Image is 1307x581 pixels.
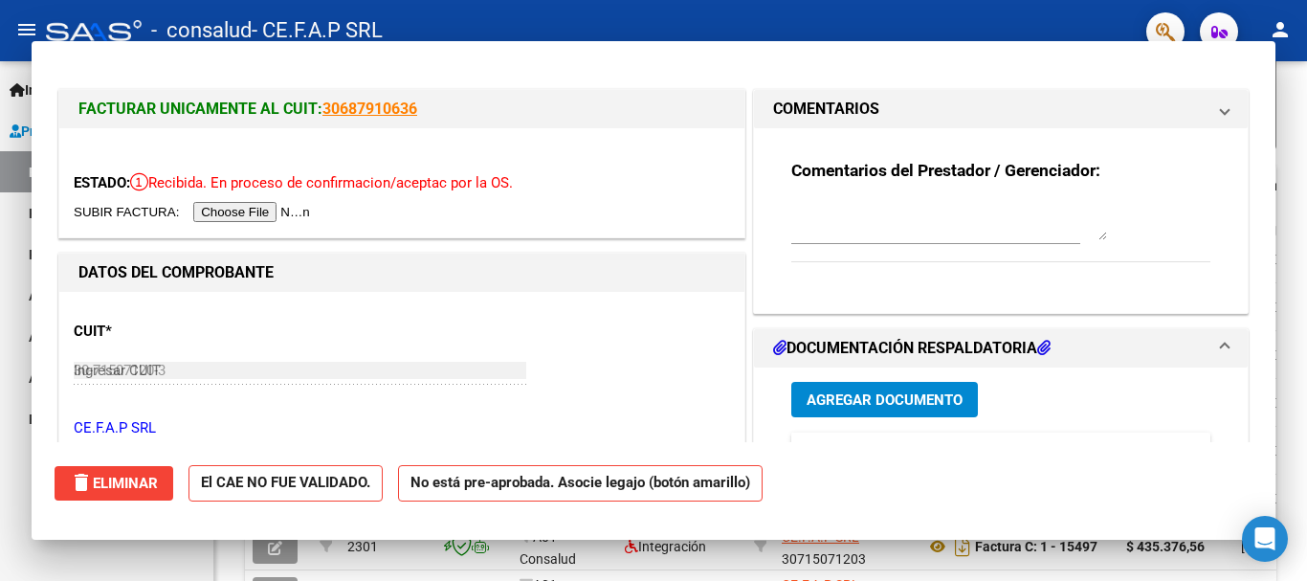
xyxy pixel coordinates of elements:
[1269,18,1292,41] mat-icon: person
[252,10,383,52] span: - CE.F.A.P SRL
[807,391,963,409] span: Agregar Documento
[55,466,173,501] button: Eliminar
[754,90,1248,128] mat-expansion-panel-header: COMENTARIOS
[1241,539,1280,554] span: [DATE]
[754,128,1248,313] div: COMENTARIOS
[773,337,1051,360] h1: DOCUMENTACIÓN RESPALDATORIA
[839,433,983,474] datatable-header-cell: Documento
[625,539,706,554] span: Integración
[1107,433,1203,474] datatable-header-cell: Subido
[773,98,879,121] h1: COMENTARIOS
[950,531,975,562] i: Descargar documento
[791,161,1100,180] strong: Comentarios del Prestador / Gerenciador:
[74,174,130,191] span: ESTADO:
[78,263,274,281] strong: DATOS DEL COMPROBANTE
[78,100,322,118] span: FACTURAR UNICAMENTE AL CUIT:
[74,321,271,343] p: CUIT
[15,18,38,41] mat-icon: menu
[1126,539,1205,554] strong: $ 435.376,56
[322,100,417,118] a: 30687910636
[791,433,839,474] datatable-header-cell: ID
[782,529,859,545] span: CE.F.A.P SRL
[347,539,378,554] span: 2301
[983,433,1107,474] datatable-header-cell: Usuario
[398,465,763,503] strong: No está pre-aprobada. Asocie legajo (botón amarillo)
[975,539,1097,554] strong: Factura C: 1 - 15497
[10,121,184,142] span: Prestadores / Proveedores
[74,417,730,439] p: CE.F.A.P SRL
[70,471,93,494] mat-icon: delete
[791,382,978,417] button: Agregar Documento
[130,174,513,191] span: Recibida. En proceso de confirmacion/aceptac por la OS.
[782,526,910,567] div: 30715071203
[188,465,383,503] strong: El CAE NO FUE VALIDADO.
[70,475,158,492] span: Eliminar
[151,10,252,52] span: - consalud
[10,79,58,101] span: Inicio
[754,329,1248,368] mat-expansion-panel-header: DOCUMENTACIÓN RESPALDATORIA
[1242,516,1288,562] div: Open Intercom Messenger
[1203,433,1298,474] datatable-header-cell: Acción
